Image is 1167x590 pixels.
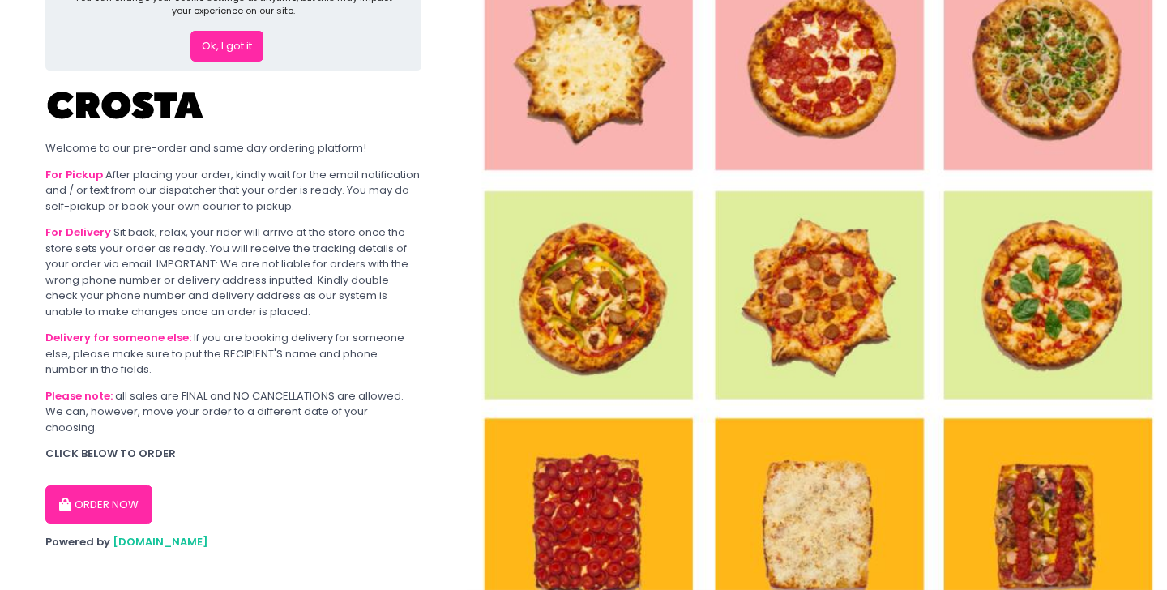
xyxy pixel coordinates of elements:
b: For Delivery [45,224,111,240]
button: Ok, I got it [190,31,263,62]
button: ORDER NOW [45,485,152,524]
div: all sales are FINAL and NO CANCELLATIONS are allowed. We can, however, move your order to a diffe... [45,388,421,436]
div: Welcome to our pre-order and same day ordering platform! [45,140,421,156]
b: For Pickup [45,167,103,182]
div: Sit back, relax, your rider will arrive at the store once the store sets your order as ready. You... [45,224,421,319]
a: [DOMAIN_NAME] [113,534,208,549]
div: If you are booking delivery for someone else, please make sure to put the RECIPIENT'S name and ph... [45,330,421,378]
b: Delivery for someone else: [45,330,191,345]
div: Powered by [45,534,421,550]
div: After placing your order, kindly wait for the email notification and / or text from our dispatche... [45,167,421,215]
img: Crosta Pizzeria [45,81,207,130]
div: CLICK BELOW TO ORDER [45,446,421,462]
b: Please note: [45,388,113,404]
